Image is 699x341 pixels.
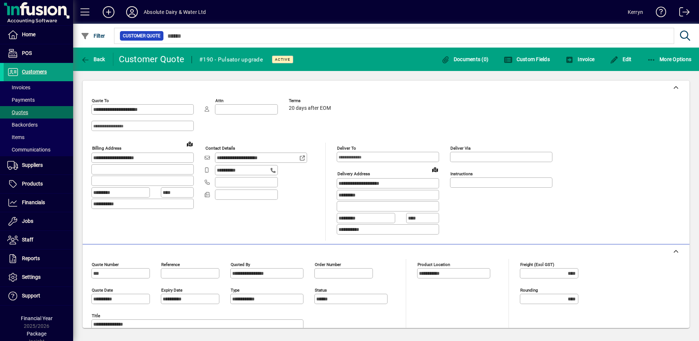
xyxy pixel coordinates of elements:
a: Knowledge Base [650,1,666,25]
a: Items [4,131,73,143]
span: Active [275,57,290,62]
a: Settings [4,268,73,286]
div: Kerryn [628,6,643,18]
span: Home [22,31,35,37]
a: Payments [4,94,73,106]
mat-label: Deliver To [337,146,356,151]
span: Invoices [7,85,30,90]
span: Suppliers [22,162,43,168]
mat-label: Status [315,287,327,292]
mat-label: Title [92,313,100,318]
div: Absolute Dairy & Water Ltd [144,6,206,18]
mat-label: Reference [161,262,180,267]
span: Filter [81,33,105,39]
mat-label: Quote number [92,262,119,267]
span: Staff [22,237,33,243]
span: Items [7,134,24,140]
mat-label: Quoted by [231,262,250,267]
a: Home [4,26,73,44]
span: Invoice [565,56,594,62]
a: Jobs [4,212,73,231]
button: Invoice [563,53,596,66]
mat-label: Freight (excl GST) [520,262,554,267]
button: Profile [120,5,144,19]
div: Customer Quote [119,53,185,65]
span: Quotes [7,109,28,115]
a: Logout [674,1,690,25]
mat-label: Type [231,287,239,292]
span: Payments [7,97,35,103]
span: More Options [647,56,692,62]
span: Back [81,56,105,62]
a: Products [4,175,73,193]
mat-label: Attn [215,98,223,103]
span: Products [22,181,43,187]
app-page-header-button: Back [73,53,113,66]
span: Customers [22,69,47,75]
button: Custom Fields [502,53,552,66]
button: Back [79,53,107,66]
mat-label: Expiry date [161,287,182,292]
button: Documents (0) [439,53,490,66]
span: Package [27,331,46,337]
span: Support [22,293,40,299]
a: POS [4,44,73,63]
span: Reports [22,255,40,261]
mat-label: Rounding [520,287,538,292]
mat-label: Instructions [450,171,473,176]
span: 20 days after EOM [289,105,331,111]
a: Reports [4,250,73,268]
button: Filter [79,29,107,42]
span: Jobs [22,218,33,224]
a: Staff [4,231,73,249]
mat-label: Order number [315,262,341,267]
a: Communications [4,143,73,156]
span: Financials [22,199,45,205]
mat-label: Product location [417,262,450,267]
span: Edit [610,56,632,62]
span: POS [22,50,32,56]
span: Documents (0) [441,56,488,62]
a: Financials [4,194,73,212]
mat-label: Quote To [92,98,109,103]
div: #190 - Pulsator upgrade [199,54,263,65]
mat-label: Quote date [92,287,113,292]
mat-label: Deliver via [450,146,471,151]
span: Financial Year [21,315,53,321]
span: Communications [7,147,50,153]
span: Custom Fields [504,56,550,62]
a: Quotes [4,106,73,119]
a: Support [4,287,73,305]
a: Backorders [4,119,73,131]
button: Edit [608,53,634,66]
a: View on map [184,138,196,150]
button: Add [97,5,120,19]
a: Suppliers [4,156,73,175]
a: View on map [429,164,441,175]
span: Backorders [7,122,38,128]
span: Settings [22,274,41,280]
span: Customer Quote [123,32,160,40]
span: Terms [289,98,333,103]
a: Invoices [4,81,73,94]
button: More Options [645,53,694,66]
